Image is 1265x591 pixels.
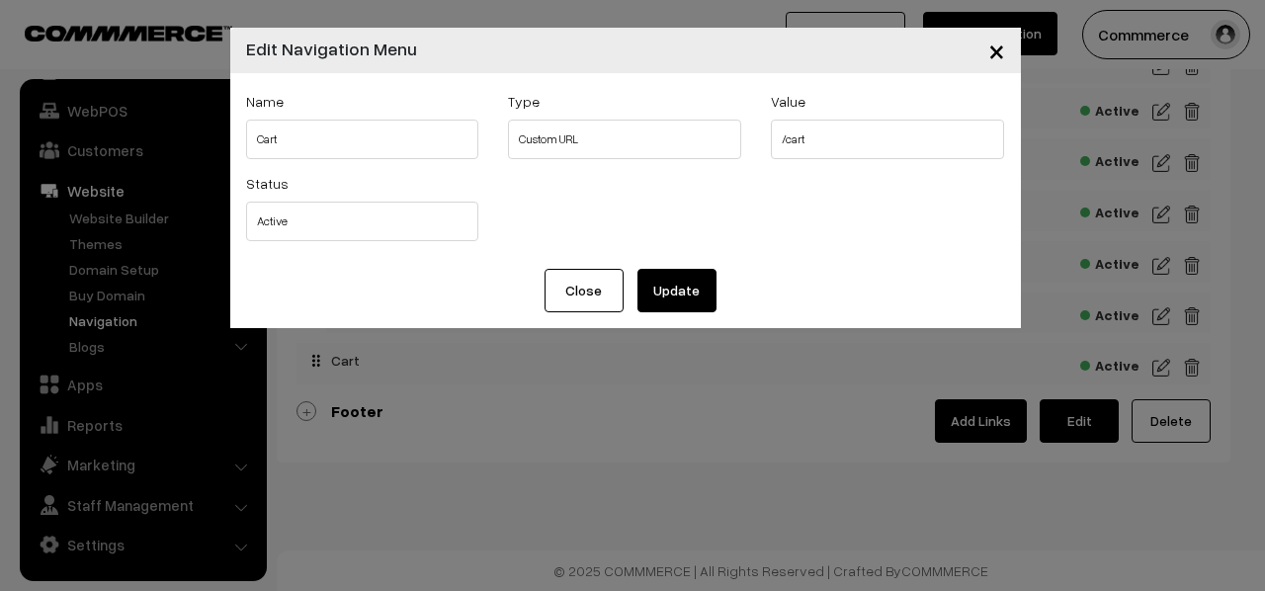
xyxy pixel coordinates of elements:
[246,120,479,159] input: Link Name
[545,269,624,312] button: Close
[771,91,805,112] label: Value
[637,269,717,312] button: Update
[972,20,1021,81] button: Close
[771,120,1004,159] input: Web Address
[246,91,284,112] label: Name
[246,36,417,62] h4: Edit Navigation Menu
[246,173,289,194] label: Status
[508,91,540,112] label: Type
[988,32,1005,68] span: ×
